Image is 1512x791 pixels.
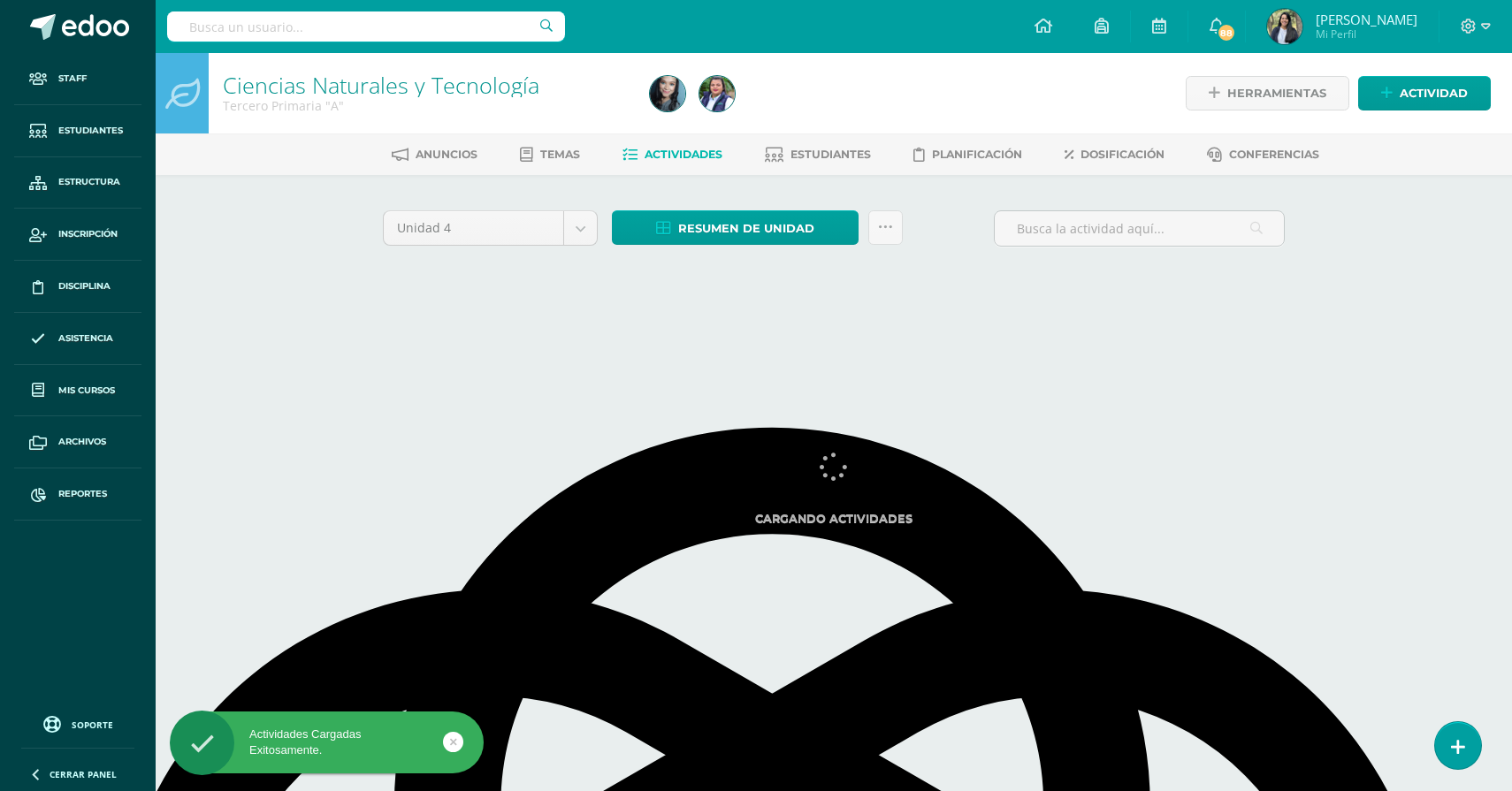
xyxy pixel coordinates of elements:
span: Reportes [58,487,107,501]
span: Actividad [1400,77,1468,110]
div: Tercero Primaria 'A' [223,97,629,114]
span: Actividades [645,148,722,161]
a: Anuncios [392,141,477,169]
span: Inscripción [58,227,118,241]
a: Estudiantes [765,141,871,169]
span: Mi Perfil [1316,27,1417,42]
span: Estructura [58,175,120,189]
span: Staff [58,72,87,86]
a: Staff [14,53,141,105]
span: Conferencias [1229,148,1319,161]
span: Temas [540,148,580,161]
span: Disciplina [58,279,111,293]
span: Cerrar panel [50,768,117,780]
h1: Ciencias Naturales y Tecnología [223,72,629,97]
span: Dosificación [1081,148,1165,161]
span: Asistencia [58,331,113,346]
span: Estudiantes [58,124,123,138]
a: Reportes [14,468,141,521]
span: [PERSON_NAME] [1316,11,1417,28]
a: Conferencias [1207,141,1319,169]
input: Busca un usuario... [167,11,565,42]
span: Estudiantes [790,148,871,161]
img: 775886bf149f59632f5d85e739ecf2a2.png [650,76,685,111]
span: Archivos [58,435,106,449]
a: Estructura [14,157,141,209]
span: Herramientas [1227,77,1326,110]
a: Mis cursos [14,365,141,417]
a: Actividades [622,141,722,169]
a: Ciencias Naturales y Tecnología [223,70,539,100]
a: Herramientas [1186,76,1349,110]
span: Anuncios [416,148,477,161]
div: Actividades Cargadas Exitosamente. [170,726,484,758]
a: Unidad 4 [384,211,597,245]
a: Soporte [21,711,134,735]
img: 247ceca204fa65a9317ba2c0f2905932.png [1267,9,1302,44]
img: 0f9ae4190a77d23fc10c16bdc229957c.png [699,76,735,111]
span: Unidad 4 [397,211,550,245]
a: Asistencia [14,313,141,365]
a: Disciplina [14,261,141,313]
span: Mis cursos [58,384,115,398]
a: Inscripción [14,209,141,261]
a: Planificación [913,141,1022,169]
a: Dosificación [1065,141,1165,169]
span: 88 [1217,23,1236,42]
label: Cargando actividades [383,512,1285,525]
a: Actividad [1358,76,1491,110]
span: Soporte [72,719,113,731]
span: Planificación [932,148,1022,161]
a: Resumen de unidad [612,210,859,245]
a: Estudiantes [14,105,141,157]
a: Archivos [14,416,141,468]
input: Busca la actividad aquí... [995,211,1284,246]
a: Temas [520,141,580,169]
span: Resumen de unidad [678,212,814,245]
